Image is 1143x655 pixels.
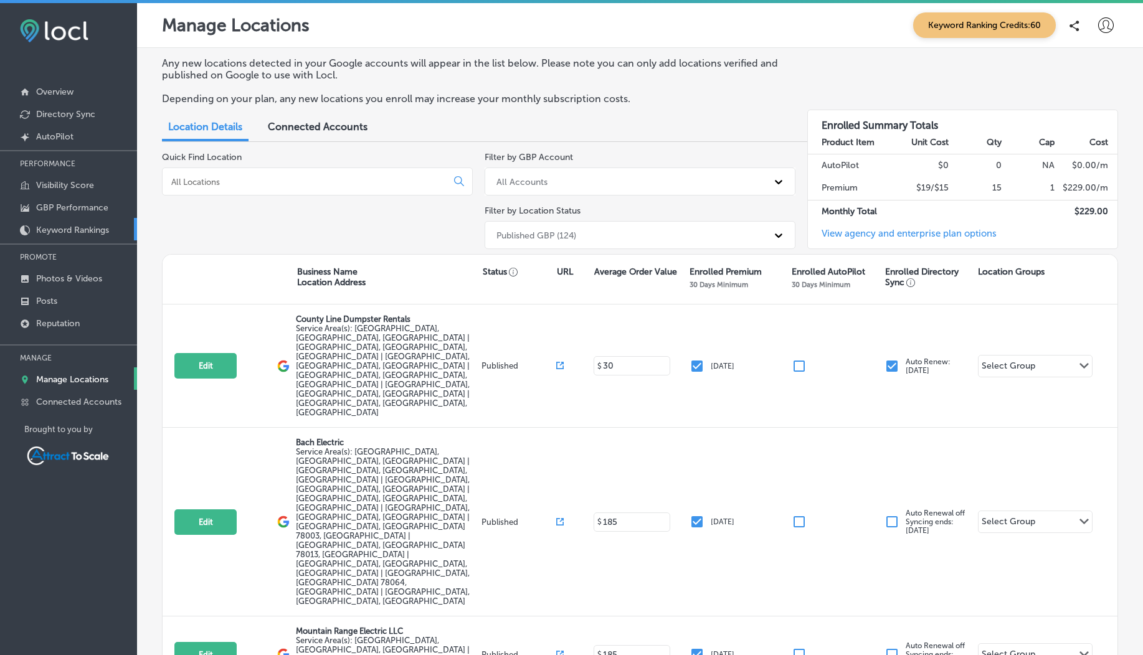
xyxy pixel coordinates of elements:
p: Enrolled Directory Sync [885,266,972,288]
td: 15 [949,177,1002,200]
p: Photos & Videos [36,273,102,284]
p: Average Order Value [594,266,677,277]
td: $19/$15 [896,177,949,200]
p: Visibility Score [36,180,94,191]
p: Location Groups [978,266,1045,277]
td: $0 [896,154,949,177]
p: $ [597,362,602,370]
td: 1 [1002,177,1055,200]
p: Bach Electric [296,438,479,447]
label: Filter by GBP Account [485,152,573,163]
span: Hiram, GA, USA | Dallas, GA, USA | Acworth, GA, USA | Kennesaw, GA, USA | Cobb County, GA, USA | ... [296,324,470,417]
td: $ 229.00 /m [1055,177,1117,200]
p: Status [483,266,557,277]
div: All Accounts [496,176,548,187]
p: Published [481,517,556,527]
p: Manage Locations [162,15,310,35]
th: Qty [949,131,1002,154]
td: 0 [949,154,1002,177]
td: Monthly Total [808,200,896,223]
td: AutoPilot [808,154,896,177]
span: Austin, TX, USA | Boerne, TX, USA | San Marcos, TX, USA | Castroville, TX, USA | San Antonio, TX,... [296,447,470,606]
label: Filter by Location Status [485,205,581,216]
th: Cap [1002,131,1055,154]
th: Unit Cost [896,131,949,154]
p: County Line Dumpster Rentals [296,314,479,324]
a: View agency and enterprise plan options [808,228,997,248]
button: Edit [174,509,237,535]
strong: Product Item [822,137,875,148]
div: Select Group [982,516,1035,530]
img: logo [277,516,290,528]
label: Quick Find Location [162,152,242,163]
p: Posts [36,296,57,306]
p: Mountain Range Electric LLC [296,626,479,636]
p: $ [597,517,602,526]
p: 30 Days Minimum [792,280,850,289]
td: Premium [808,177,896,200]
input: All Locations [170,176,444,187]
p: 30 Days Minimum [690,280,748,289]
p: Published [481,361,556,370]
p: Enrolled Premium [690,266,762,277]
p: [DATE] [711,362,734,370]
p: Connected Accounts [36,397,121,407]
p: Depending on your plan, any new locations you enroll may increase your monthly subscription costs. [162,93,784,105]
h3: Enrolled Summary Totals [808,110,1117,131]
p: GBP Performance [36,202,108,213]
td: NA [1002,154,1055,177]
p: Keyword Rankings [36,225,109,235]
p: Enrolled AutoPilot [792,266,865,277]
span: Location Details [168,121,242,133]
span: Syncing ends: [DATE] [906,517,954,535]
p: [DATE] [711,517,734,526]
td: $ 229.00 [1055,200,1117,223]
p: Auto Renewal off [906,509,965,535]
div: Published GBP (124) [496,230,576,240]
span: Connected Accounts [268,121,368,133]
img: fda3e92497d09a02dc62c9cd864e3231.png [20,19,88,42]
td: $ 0.00 /m [1055,154,1117,177]
p: Manage Locations [36,374,108,385]
img: Attract To Scale [24,444,111,468]
p: Overview [36,87,74,97]
p: Directory Sync [36,109,95,120]
img: logo [277,360,290,372]
p: Business Name Location Address [297,266,366,288]
button: Edit [174,353,237,379]
p: Any new locations detected in your Google accounts will appear in the list below. Please note you... [162,57,784,81]
p: AutoPilot [36,131,74,142]
div: Select Group [982,360,1035,375]
p: Auto Renew: [DATE] [906,357,951,375]
th: Cost [1055,131,1117,154]
p: URL [557,266,573,277]
p: Reputation [36,318,80,329]
span: Keyword Ranking Credits: 60 [913,12,1056,38]
p: Brought to you by [24,425,137,434]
